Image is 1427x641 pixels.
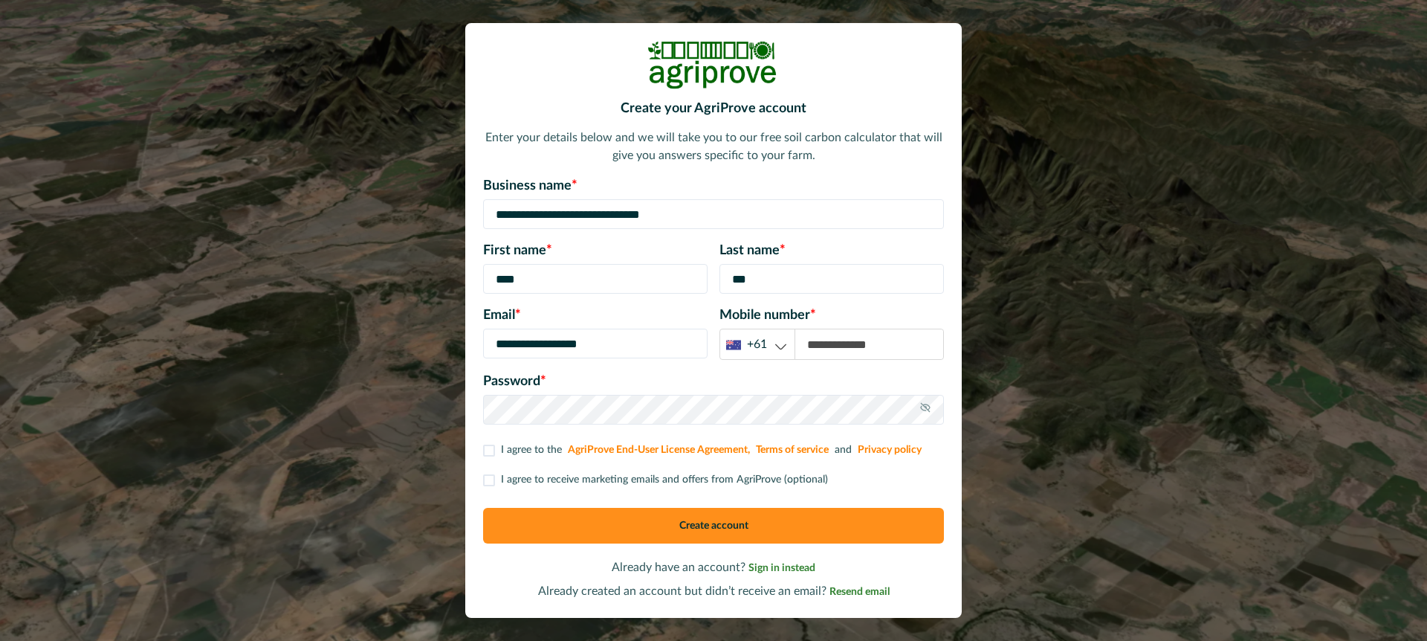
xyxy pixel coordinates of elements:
[647,41,780,89] img: Logo Image
[748,561,815,573] a: Sign in instead
[501,442,925,458] p: I agree to the and
[829,587,890,597] span: Resend email
[719,241,944,261] p: Last name
[829,585,890,597] a: Resend email
[483,129,944,164] p: Enter your details below and we will take you to our free soil carbon calculator that will give y...
[483,508,944,544] button: Create account
[719,306,944,326] p: Mobile number
[483,241,708,261] p: First name
[483,176,944,196] p: Business name
[483,101,944,117] h2: Create your AgriProve account
[568,445,750,455] a: AgriProve End-User License Agreement,
[858,445,922,455] a: Privacy policy
[501,472,828,488] p: I agree to receive marketing emails and offers from AgriProve (optional)
[483,306,708,326] p: Email
[748,563,815,573] span: Sign in instead
[756,445,829,455] a: Terms of service
[483,372,944,392] p: Password
[483,558,944,576] p: Already have an account?
[483,582,944,600] p: Already created an account but didn’t receive an email?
